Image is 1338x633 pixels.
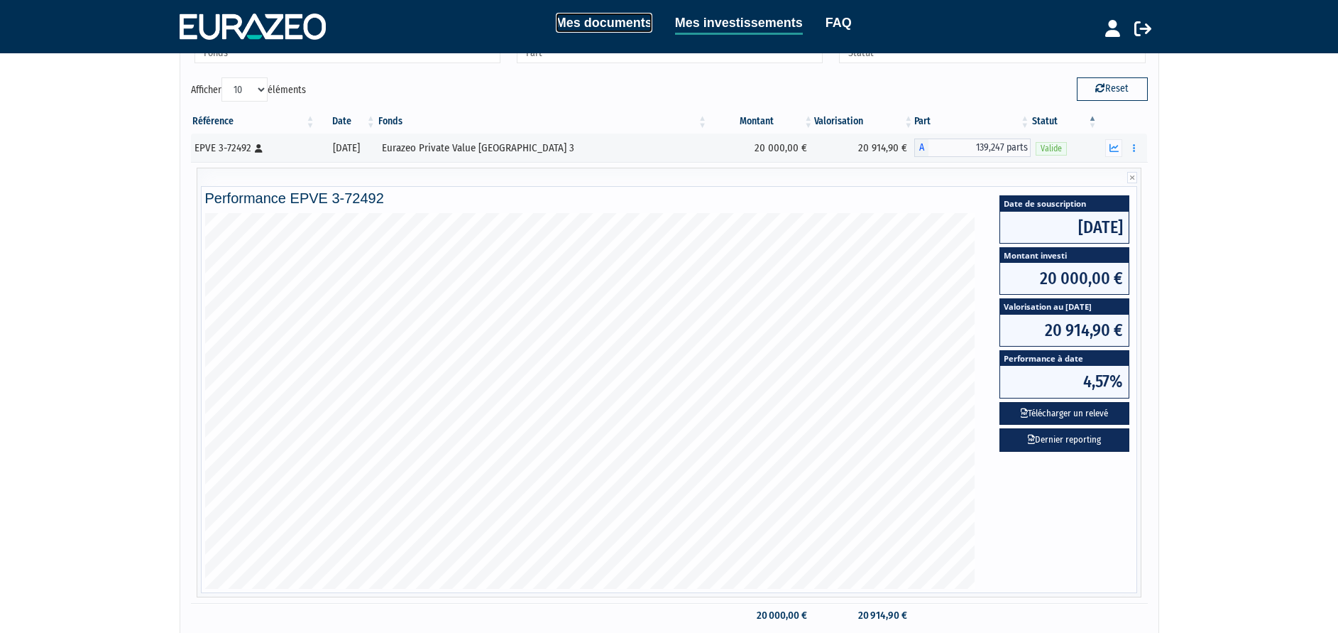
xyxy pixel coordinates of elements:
th: Référence : activer pour trier la colonne par ordre croissant [191,109,317,134]
button: Reset [1077,77,1148,100]
span: Valide [1036,142,1067,156]
th: Statut : activer pour trier la colonne par ordre d&eacute;croissant [1031,109,1098,134]
div: A - Eurazeo Private Value Europe 3 [914,139,1031,157]
span: [DATE] [1000,212,1129,243]
td: 20 914,90 € [814,603,914,628]
img: 1732889491-logotype_eurazeo_blanc_rvb.png [180,13,326,39]
a: FAQ [826,13,852,33]
span: Valorisation au [DATE] [1000,299,1129,314]
label: Afficher éléments [191,77,306,102]
h4: Performance EPVE 3-72492 [205,190,1134,206]
a: Dernier reporting [999,428,1129,452]
select: Afficheréléments [221,77,268,102]
a: Mes investissements [675,13,803,35]
span: 20 000,00 € [1000,263,1129,294]
i: [Français] Personne physique [255,144,263,153]
div: EPVE 3-72492 [194,141,312,156]
td: 20 000,00 € [708,134,814,162]
span: Montant investi [1000,248,1129,263]
span: 4,57% [1000,366,1129,397]
td: 20 000,00 € [708,603,814,628]
span: Performance à date [1000,351,1129,366]
th: Fonds: activer pour trier la colonne par ordre croissant [377,109,708,134]
div: Eurazeo Private Value [GEOGRAPHIC_DATA] 3 [382,141,703,156]
div: [DATE] [322,141,372,156]
a: Mes documents [556,13,652,33]
span: A [914,139,928,157]
span: Date de souscription [1000,196,1129,211]
th: Part: activer pour trier la colonne par ordre croissant [914,109,1031,134]
td: 20 914,90 € [814,134,914,162]
th: Valorisation: activer pour trier la colonne par ordre croissant [814,109,914,134]
th: Date: activer pour trier la colonne par ordre croissant [317,109,377,134]
button: Télécharger un relevé [999,402,1129,426]
span: 139,247 parts [928,139,1031,157]
span: 20 914,90 € [1000,315,1129,346]
th: Montant: activer pour trier la colonne par ordre croissant [708,109,814,134]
